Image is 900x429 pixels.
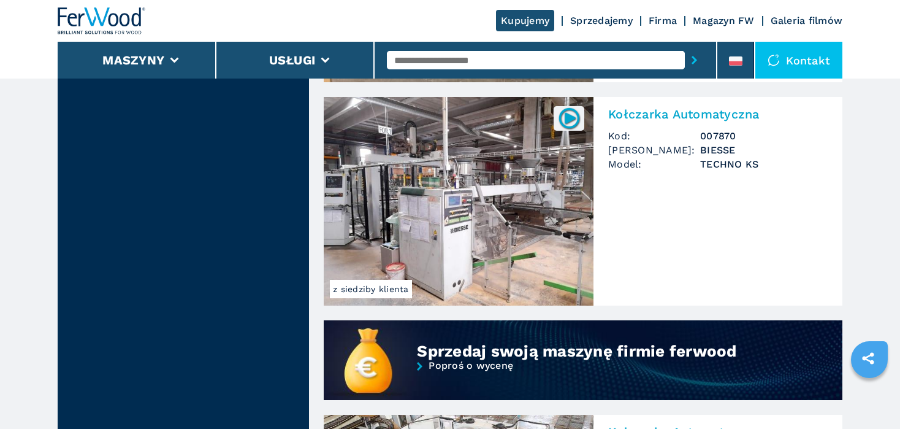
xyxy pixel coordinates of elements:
[685,46,704,74] button: submit-button
[324,361,842,402] a: Poproś o wycenę
[608,107,828,122] h2: Kołczarka Automatyczna
[853,343,883,374] a: sharethis
[608,143,700,157] span: [PERSON_NAME]:
[330,280,412,298] span: z siedziby klienta
[324,97,842,306] a: Kołczarka Automatyczna BIESSE TECHNO KSz siedziby klienta007870Kołczarka AutomatycznaKod:007870[P...
[608,129,700,143] span: Kod:
[570,15,633,26] a: Sprzedajemy
[771,15,843,26] a: Galeria filmów
[58,7,146,34] img: Ferwood
[417,341,757,361] div: Sprzedaj swoją maszynę firmie ferwood
[608,157,700,171] span: Model:
[700,157,828,171] h3: TECHNO KS
[700,129,828,143] h3: 007870
[700,143,828,157] h3: BIESSE
[496,10,554,31] a: Kupujemy
[755,42,842,79] div: Kontakt
[102,53,164,68] button: Maszyny
[768,54,780,66] img: Kontakt
[649,15,677,26] a: Firma
[557,106,581,130] img: 007870
[693,15,755,26] a: Magazyn FW
[269,53,316,68] button: Usługi
[324,97,593,306] img: Kołczarka Automatyczna BIESSE TECHNO KS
